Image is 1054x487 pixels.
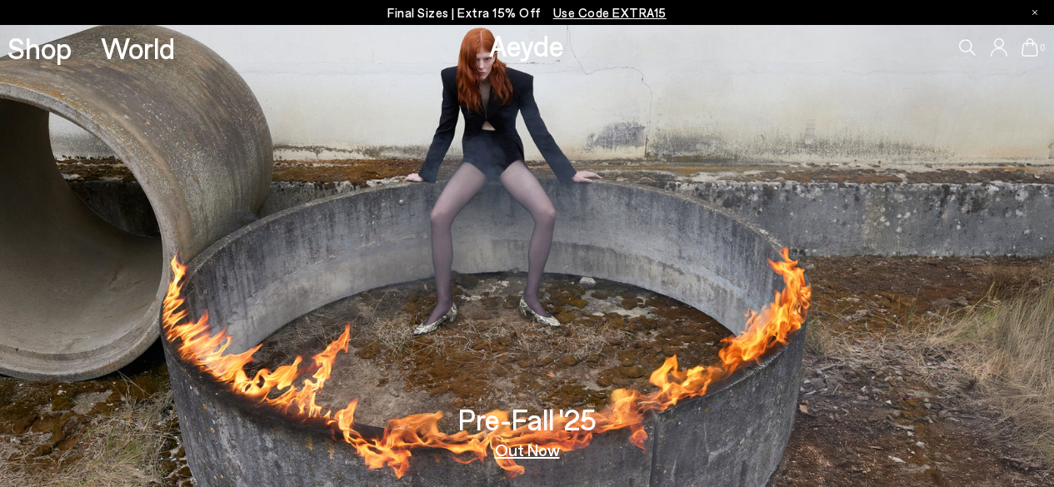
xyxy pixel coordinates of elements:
a: Out Now [495,441,560,458]
p: Final Sizes | Extra 15% Off [387,2,667,23]
span: Navigate to /collections/ss25-final-sizes [553,5,667,20]
a: World [101,33,175,62]
a: Shop [7,33,72,62]
h3: Pre-Fall '25 [458,405,597,434]
a: 0 [1022,38,1038,57]
span: 0 [1038,43,1047,52]
a: Aeyde [489,27,564,62]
